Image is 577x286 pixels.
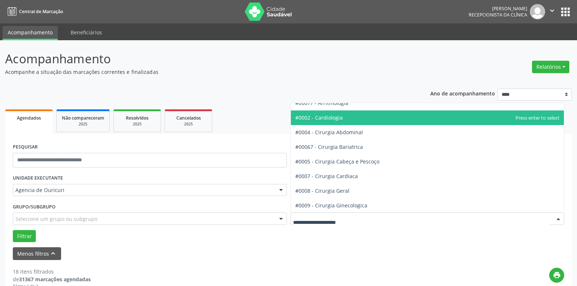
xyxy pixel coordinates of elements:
[13,173,63,184] label: UNIDADE EXECUTANTE
[15,215,97,223] span: Selecione um grupo ou subgrupo
[13,230,36,242] button: Filtrar
[295,202,367,209] span: #0009 - Cirurgia Ginecologica
[17,115,41,121] span: Agendados
[5,5,63,18] a: Central de Marcação
[295,173,358,180] span: #0007 - Cirurgia Cardiaca
[13,268,91,275] div: 18 itens filtrados
[15,187,272,194] span: Agencia de Ouricuri
[5,68,402,76] p: Acompanhe a situação das marcações correntes e finalizadas
[13,247,61,260] button: Menos filtroskeyboard_arrow_up
[548,7,556,15] i: 
[13,142,38,153] label: PESQUISAR
[530,4,545,19] img: img
[49,249,57,257] i: keyboard_arrow_up
[295,99,348,106] span: #00077 - Arritmologia
[119,121,156,127] div: 2025
[295,143,363,150] span: #00067 - Cirurgia Bariatrica
[5,50,402,68] p: Acompanhamento
[13,275,91,283] div: de
[19,276,91,283] strong: 31367 marcações agendadas
[295,158,379,165] span: #0005 - Cirurgia Cabeça e Pescoço
[176,115,201,121] span: Cancelados
[545,4,559,19] button: 
[553,271,561,279] i: print
[559,5,572,18] button: apps
[469,5,527,12] div: [PERSON_NAME]
[469,12,527,18] span: Recepcionista da clínica
[295,114,343,121] span: #0002 - Cardiologia
[19,8,63,15] span: Central de Marcação
[430,89,495,98] p: Ano de acompanhamento
[170,121,207,127] div: 2025
[126,115,149,121] span: Resolvidos
[295,129,363,136] span: #0004 - Cirurgia Abdominal
[62,121,104,127] div: 2025
[549,268,564,283] button: print
[13,201,56,212] label: Grupo/Subgrupo
[295,187,349,194] span: #0008 - Cirurgia Geral
[62,115,104,121] span: Não compareceram
[3,26,58,40] a: Acompanhamento
[65,26,107,39] a: Beneficiários
[532,61,569,73] button: Relatórios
